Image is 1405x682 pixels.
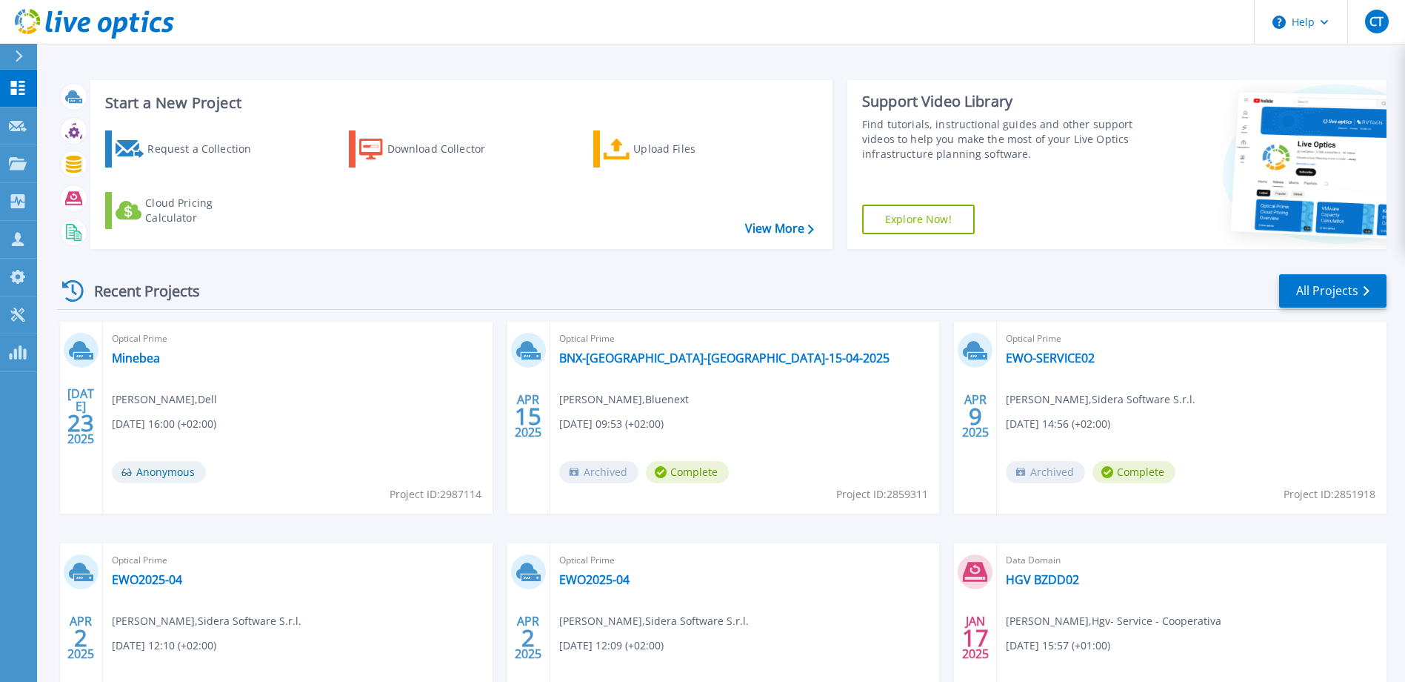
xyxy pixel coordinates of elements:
[559,391,689,408] span: [PERSON_NAME] , Bluenext
[387,134,506,164] div: Download Collector
[112,638,216,654] span: [DATE] 12:10 (+02:00)
[962,632,989,644] span: 17
[67,611,95,665] div: APR 2025
[145,196,264,225] div: Cloud Pricing Calculator
[1006,461,1085,483] span: Archived
[1284,486,1375,503] span: Project ID: 2851918
[112,351,160,365] a: Minebea
[559,572,630,587] a: EWO2025-04
[1369,16,1384,27] span: CT
[105,192,270,229] a: Cloud Pricing Calculator
[559,638,664,654] span: [DATE] 12:09 (+02:00)
[112,416,216,432] span: [DATE] 16:00 (+02:00)
[593,130,758,168] a: Upload Files
[559,351,890,365] a: BNX-[GEOGRAPHIC_DATA]-[GEOGRAPHIC_DATA]-15-04-2025
[67,389,95,443] div: [DATE] 2025
[559,416,664,432] span: [DATE] 09:53 (+02:00)
[1006,351,1095,365] a: EWO-SERVICE02
[559,331,931,347] span: Optical Prime
[1006,391,1195,408] span: [PERSON_NAME] , Sidera Software S.r.l.
[969,410,982,423] span: 9
[112,552,484,569] span: Optical Prime
[105,130,270,168] a: Request a Collection
[862,205,975,234] a: Explore Now!
[521,632,535,644] span: 2
[57,273,220,309] div: Recent Projects
[862,92,1137,111] div: Support Video Library
[67,417,94,429] span: 23
[1006,552,1378,569] span: Data Domain
[112,572,182,587] a: EWO2025-04
[559,613,749,629] span: [PERSON_NAME] , Sidera Software S.r.l.
[1006,613,1221,629] span: [PERSON_NAME] , Hgv- Service - Cooperativa
[646,461,729,483] span: Complete
[1006,416,1110,432] span: [DATE] 14:56 (+02:00)
[559,461,638,483] span: Archived
[112,613,301,629] span: [PERSON_NAME] , Sidera Software S.r.l.
[1279,274,1386,308] a: All Projects
[74,632,87,644] span: 2
[515,410,541,423] span: 15
[559,552,931,569] span: Optical Prime
[836,486,928,503] span: Project ID: 2859311
[105,95,813,111] h3: Start a New Project
[112,461,206,483] span: Anonymous
[349,130,514,168] a: Download Collector
[514,389,542,443] div: APR 2025
[961,389,989,443] div: APR 2025
[745,222,814,236] a: View More
[514,611,542,665] div: APR 2025
[390,486,481,503] span: Project ID: 2987114
[112,391,217,408] span: [PERSON_NAME] , Dell
[1006,572,1079,587] a: HGV BZDD02
[147,134,266,164] div: Request a Collection
[1006,638,1110,654] span: [DATE] 15:57 (+01:00)
[1006,331,1378,347] span: Optical Prime
[862,117,1137,162] div: Find tutorials, instructional guides and other support videos to help you make the most of your L...
[633,134,752,164] div: Upload Files
[112,331,484,347] span: Optical Prime
[961,611,989,665] div: JAN 2025
[1092,461,1175,483] span: Complete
